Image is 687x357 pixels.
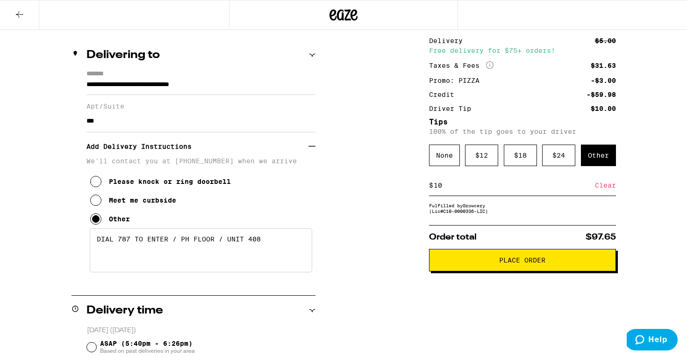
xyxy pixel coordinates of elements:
p: 100% of the tip goes to your driver [429,128,616,135]
div: -$3.00 [591,77,616,84]
div: $ 18 [504,145,537,166]
button: Place Order [429,249,616,271]
div: Fulfilled by Growcery (Lic# C10-0000336-LIC ) [429,203,616,214]
span: Order total [429,233,477,241]
h2: Delivering to [86,50,160,61]
div: Meet me curbside [109,197,176,204]
div: Credit [429,91,461,98]
div: None [429,145,460,166]
button: Please knock or ring doorbell [90,172,231,191]
div: -$59.98 [587,91,616,98]
div: $119.00 [587,23,616,30]
span: Place Order [499,257,545,263]
div: Delivery [429,37,469,44]
h2: Delivery time [86,305,163,316]
span: Based on past deliveries in your area [100,347,195,355]
h5: Tips [429,118,616,126]
p: We'll contact you at [PHONE_NUMBER] when we arrive [86,157,315,165]
button: Meet me curbside [90,191,176,210]
h3: Add Delivery Instructions [86,136,308,157]
div: Driver Tip [429,105,478,112]
div: Free delivery for $75+ orders! [429,47,616,54]
div: $31.63 [591,62,616,69]
div: Promo: PIZZA [429,77,486,84]
span: $97.65 [586,233,616,241]
button: Other [90,210,130,228]
div: $10.00 [591,105,616,112]
input: 0 [433,181,595,189]
p: [DATE] ([DATE]) [87,326,315,335]
iframe: Opens a widget where you can find more information [627,329,678,352]
div: Other [109,215,130,223]
div: Clear [595,175,616,196]
div: $ 12 [465,145,498,166]
div: Other [581,145,616,166]
div: Please knock or ring doorbell [109,178,231,185]
span: ASAP (5:40pm - 6:26pm) [100,340,195,355]
label: Apt/Suite [86,102,315,110]
div: $ 24 [542,145,575,166]
div: $ [429,175,433,196]
div: Taxes & Fees [429,61,494,70]
div: $5.00 [595,37,616,44]
div: Subtotal [429,23,469,30]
